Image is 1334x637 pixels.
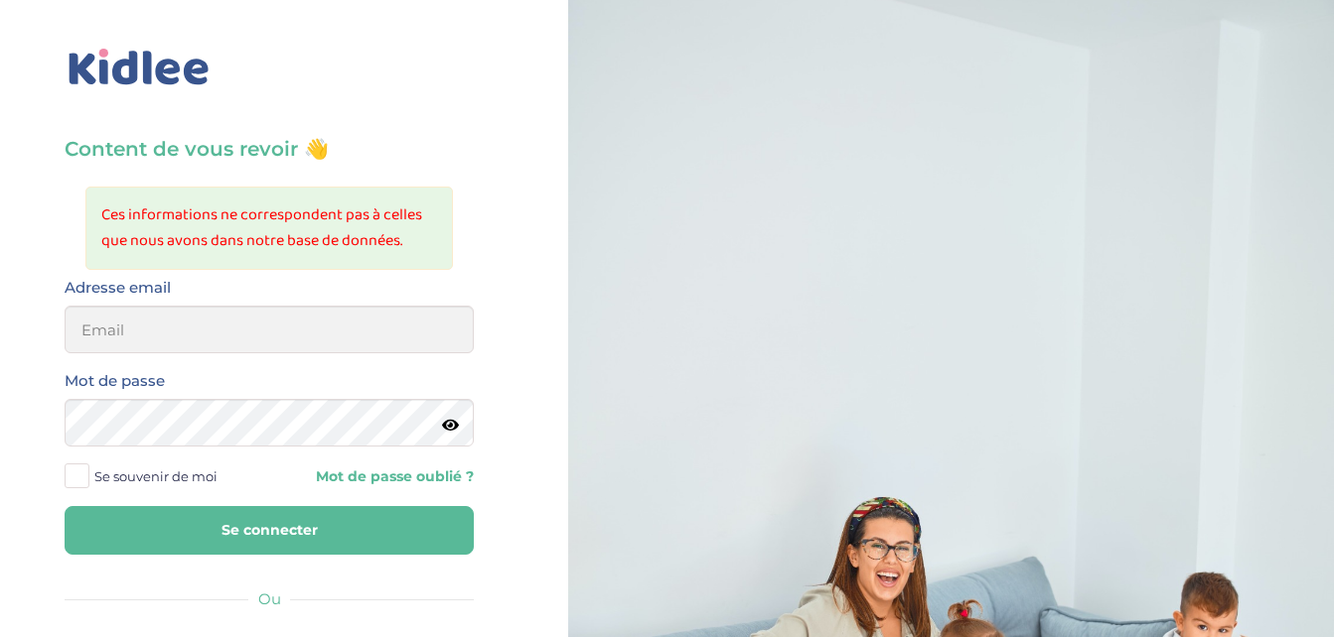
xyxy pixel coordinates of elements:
label: Adresse email [65,275,171,301]
img: logo_kidlee_bleu [65,45,214,90]
h3: Content de vous revoir 👋 [65,135,474,163]
input: Email [65,306,474,353]
a: Mot de passe oublié ? [284,467,474,486]
li: Ces informations ne correspondent pas à celles que nous avons dans notre base de données. [101,202,438,254]
span: Ou [258,589,281,608]
span: Se souvenir de moi [94,463,218,489]
button: Se connecter [65,506,474,555]
label: Mot de passe [65,368,165,394]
